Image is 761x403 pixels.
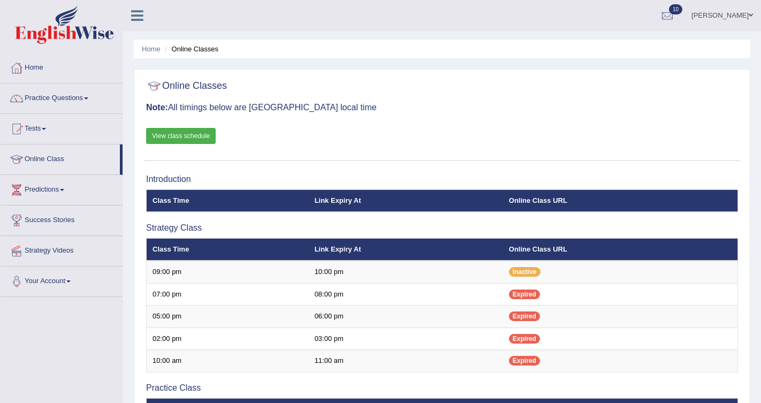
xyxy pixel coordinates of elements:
[147,328,309,350] td: 02:00 pm
[142,45,161,53] a: Home
[1,206,123,232] a: Success Stories
[146,174,738,184] h3: Introduction
[309,350,503,372] td: 11:00 am
[146,128,216,144] a: View class schedule
[146,103,738,112] h3: All timings below are [GEOGRAPHIC_DATA] local time
[509,267,541,277] span: Inactive
[509,290,540,299] span: Expired
[309,189,503,212] th: Link Expiry At
[309,328,503,350] td: 03:00 pm
[309,283,503,306] td: 08:00 pm
[146,223,738,233] h3: Strategy Class
[162,44,218,54] li: Online Classes
[146,78,227,94] h2: Online Classes
[309,238,503,261] th: Link Expiry At
[146,103,168,112] b: Note:
[309,261,503,283] td: 10:00 pm
[147,261,309,283] td: 09:00 pm
[147,189,309,212] th: Class Time
[1,83,123,110] a: Practice Questions
[503,238,738,261] th: Online Class URL
[1,114,123,141] a: Tests
[509,311,540,321] span: Expired
[146,383,738,393] h3: Practice Class
[309,306,503,328] td: 06:00 pm
[1,145,120,171] a: Online Class
[509,356,540,366] span: Expired
[147,283,309,306] td: 07:00 pm
[669,4,682,14] span: 10
[147,238,309,261] th: Class Time
[503,189,738,212] th: Online Class URL
[1,175,123,202] a: Predictions
[147,306,309,328] td: 05:00 pm
[1,236,123,263] a: Strategy Videos
[1,53,123,80] a: Home
[1,267,123,293] a: Your Account
[509,334,540,344] span: Expired
[147,350,309,372] td: 10:00 am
